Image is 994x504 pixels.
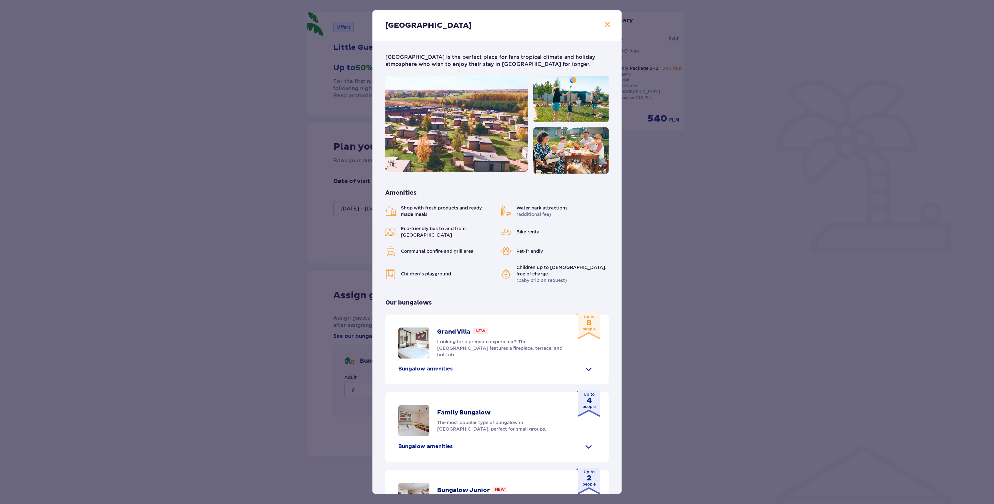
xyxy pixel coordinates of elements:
[516,229,541,235] span: Bike rental
[582,320,596,326] strong: 8
[385,206,396,216] img: shops icon
[385,174,416,197] p: Amenities
[437,487,490,494] p: Bungalow Junior
[516,264,609,284] p: (baby crib on request)
[401,225,493,238] span: Eco-friendly bus to and from [GEOGRAPHIC_DATA]
[385,21,471,30] p: [GEOGRAPHIC_DATA]
[516,264,609,277] span: Children up to [DEMOGRAPHIC_DATA]. free of charge
[501,269,511,279] img: slide icon
[398,327,429,359] img: overview of beds in bungalow
[437,419,566,432] p: The most popular type of bungalow in [GEOGRAPHIC_DATA], perfect for small groups.
[501,246,511,256] img: animal icon
[533,76,609,122] img: Suntago Village - family playing outdoor games
[501,206,511,216] img: slide icon
[516,248,543,254] span: Pet-friendly
[398,365,453,372] p: Bungalow amenities
[385,227,396,237] img: bus icon
[495,487,505,492] p: New
[385,284,432,307] p: Our bungalows
[476,328,485,334] p: New
[398,443,453,450] p: Bungalow amenities
[582,397,596,404] strong: 4
[582,314,596,332] p: Up to people
[401,205,493,218] span: Shop with fresh products and ready-made meals
[401,248,473,254] span: Communal bonfire and grill area
[582,469,596,487] p: Up to people
[516,205,568,211] span: Water park attractions
[516,205,568,218] p: (additional fee)
[385,246,396,256] img: grill icon
[385,76,528,172] img: Suntago Village - aerial view of the area
[401,271,451,277] span: Children’s playground
[582,391,596,410] p: Up to people
[398,405,429,436] img: overview of beds in bungalow
[385,269,396,279] img: playground icon
[437,328,470,336] p: Grand Villa
[582,475,596,481] strong: 2
[437,409,491,417] p: Family Bungalow
[501,227,511,237] img: bicycle icon
[385,54,609,76] p: [GEOGRAPHIC_DATA] is the perfect place for fans tropical climate and holiday atmosphere who wish ...
[533,127,609,174] img: Syntago Village - family dinig outside
[603,21,611,29] button: Close
[437,338,566,358] p: Looking for a premium experience? The [GEOGRAPHIC_DATA] features a fireplace, terrace, and hot tub.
